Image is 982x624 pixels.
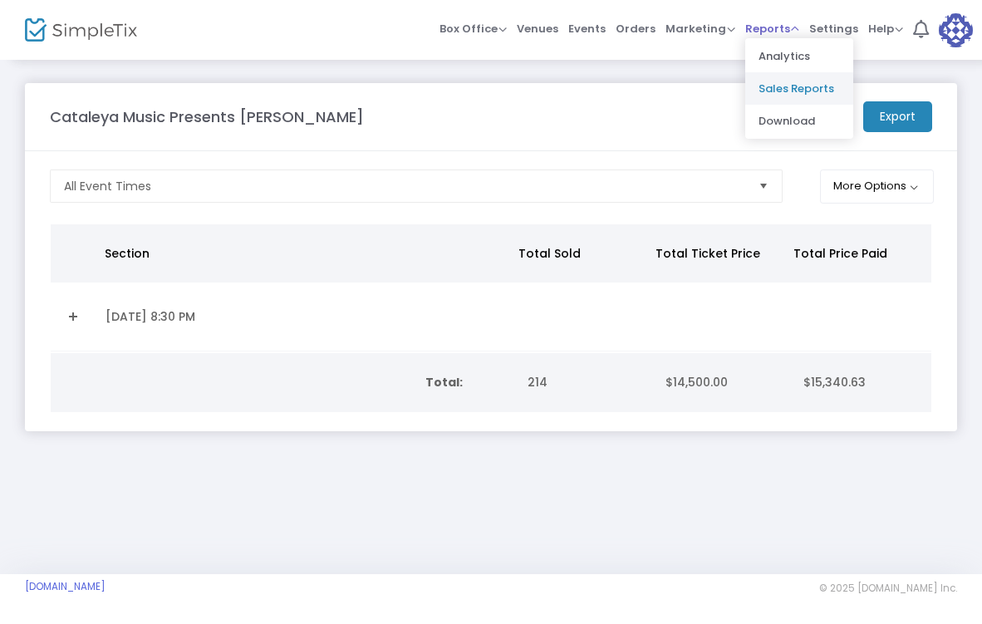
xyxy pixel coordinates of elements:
span: Help [868,21,903,37]
li: Sales Reports [745,72,853,105]
a: [DOMAIN_NAME] [25,580,106,593]
span: Box Office [439,21,507,37]
a: Expand Details [61,303,86,330]
li: Analytics [745,40,853,72]
span: Reports [745,21,799,37]
span: Marketing [665,21,735,37]
button: More Options [820,170,934,204]
span: © 2025 [DOMAIN_NAME] Inc. [819,582,957,595]
th: Section [95,224,508,283]
li: Download [745,105,853,137]
div: Data table [51,224,931,351]
span: All Event Times [64,178,151,194]
span: Total Ticket Price [655,245,760,262]
m-panel-title: Cataleya Music Presents [PERSON_NAME] [50,106,364,128]
span: $14,500.00 [665,374,728,391]
th: Total Sold [508,224,646,283]
span: Settings [809,7,858,50]
button: Select [752,170,775,202]
span: Orders [616,7,655,50]
b: Total: [425,374,463,391]
span: Total Price Paid [793,245,887,262]
td: [DATE] 8:30 PM [96,283,513,351]
span: $15,340.63 [803,374,866,391]
span: 214 [528,374,547,391]
span: Events [568,7,606,50]
m-button: Export [863,101,932,132]
div: Data table [51,353,931,412]
span: Venues [517,7,558,50]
